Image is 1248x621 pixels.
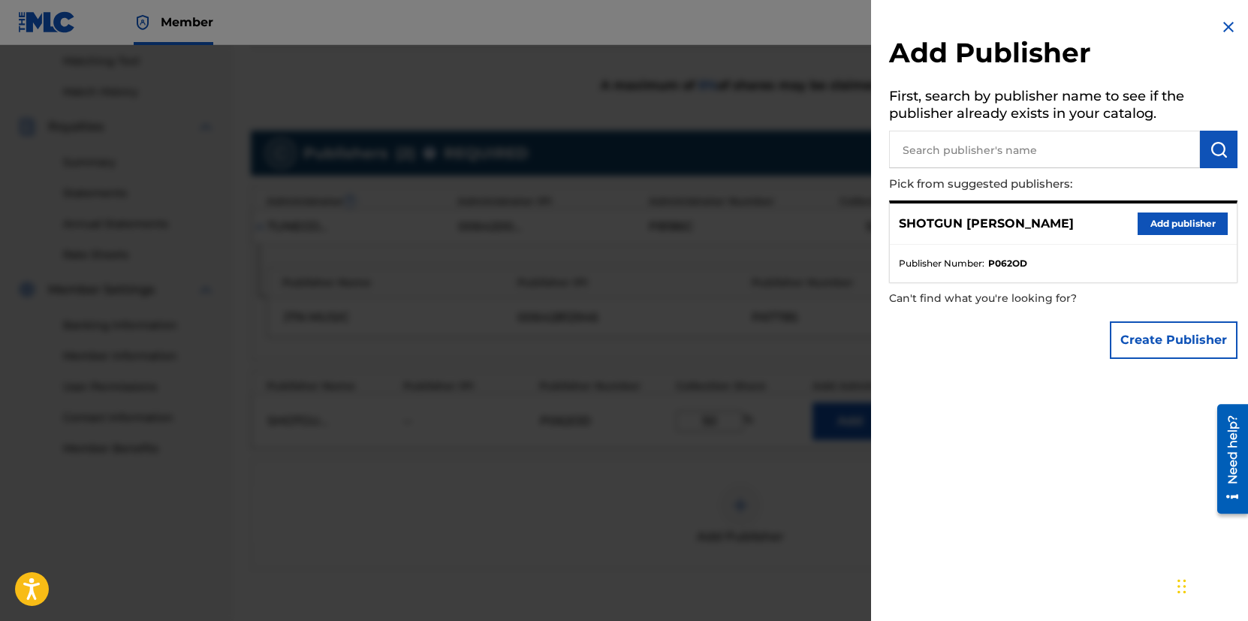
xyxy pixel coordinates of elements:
[889,36,1237,74] h2: Add Publisher
[1138,213,1228,235] button: Add publisher
[889,168,1152,200] p: Pick from suggested publishers:
[1173,549,1248,621] iframe: Chat Widget
[1110,321,1237,359] button: Create Publisher
[134,14,152,32] img: Top Rightsholder
[161,14,213,31] span: Member
[988,257,1027,270] strong: P062OD
[889,283,1152,314] p: Can't find what you're looking for?
[889,131,1200,168] input: Search publisher's name
[1210,140,1228,158] img: Search Works
[889,83,1237,131] h5: First, search by publisher name to see if the publisher already exists in your catalog.
[1206,396,1248,521] iframe: Resource Center
[899,257,984,270] span: Publisher Number :
[899,215,1074,233] p: SHOTGUN [PERSON_NAME]
[1177,564,1186,609] div: Drag
[18,11,76,33] img: MLC Logo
